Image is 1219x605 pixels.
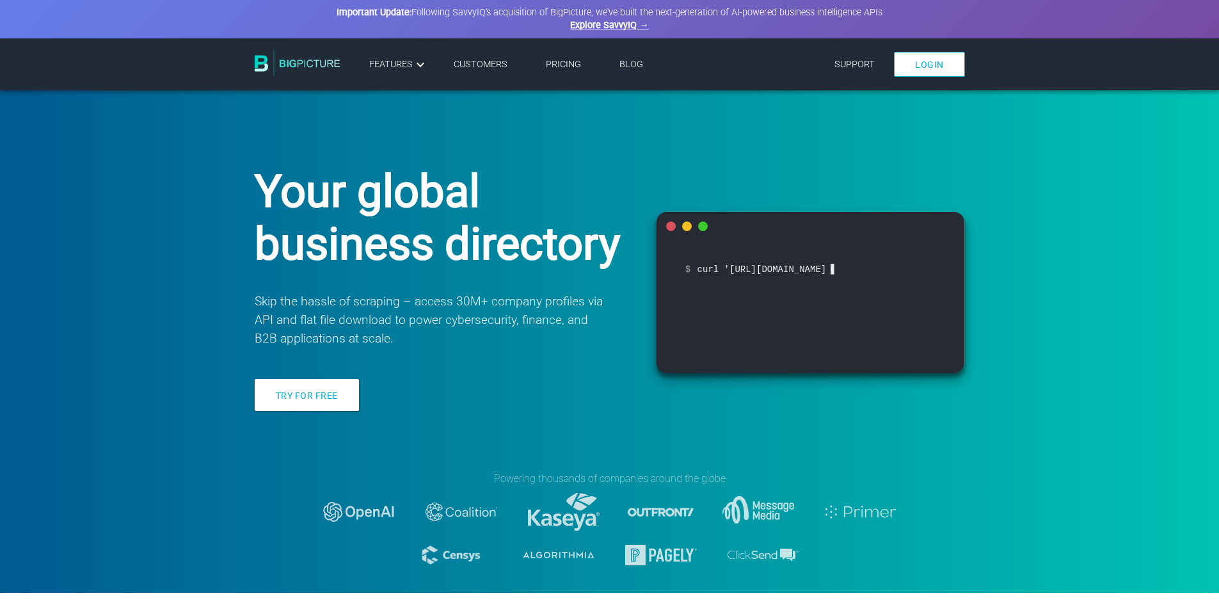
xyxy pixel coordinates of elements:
img: logo-pagely.svg [625,545,697,565]
a: Features [369,57,428,72]
img: logo-coalition-2.svg [426,503,497,521]
img: BigPicture.io [255,51,340,76]
img: logo-primer.svg [825,505,896,519]
h1: Your global business directory [255,165,625,270]
img: message-media.svg [722,496,794,527]
img: logo-openai.svg [323,502,395,521]
img: logo-algorithmia.svg [523,552,594,558]
a: Try for free [255,379,359,411]
img: logo-censys.svg [420,543,492,567]
a: Login [894,52,965,77]
img: logo-outfront.svg [625,476,697,548]
p: Skip the hassle of scraping – access 30M+ company profiles via API and flat file download to powe... [255,293,605,348]
span: curl '[URL][DOMAIN_NAME] [685,260,936,278]
img: logo-clicksend.svg [728,549,799,561]
img: logo-kaseya.svg [528,493,600,531]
